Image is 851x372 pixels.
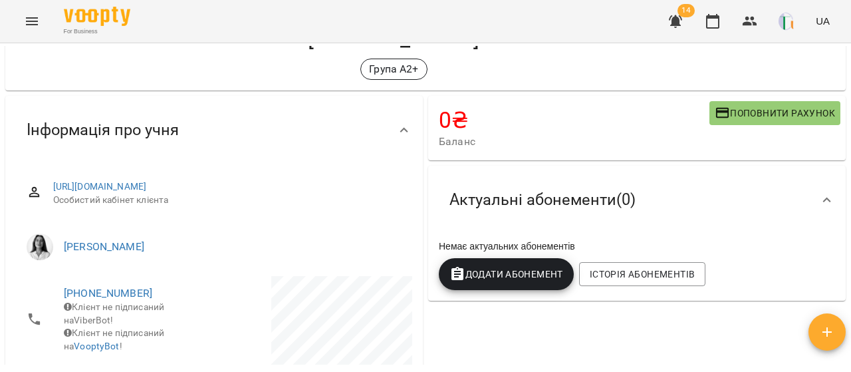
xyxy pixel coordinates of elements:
[64,7,130,26] img: Voopty Logo
[449,266,563,282] span: Додати Абонемент
[715,105,835,121] span: Поповнити рахунок
[27,120,179,140] span: Інформація про учня
[428,166,846,234] div: Актуальні абонементи(0)
[64,27,130,36] span: For Business
[64,301,164,325] span: Клієнт не підписаний на ViberBot!
[449,190,636,210] span: Актуальні абонементи ( 0 )
[64,287,152,299] a: [PHONE_NUMBER]
[779,12,797,31] img: 9a1d62ba177fc1b8feef1f864f620c53.png
[579,262,705,286] button: Історія абонементів
[5,96,423,164] div: Інформація про учня
[64,327,164,351] span: Клієнт не підписаний на !
[53,181,147,192] a: [URL][DOMAIN_NAME]
[677,4,695,17] span: 14
[369,61,418,77] p: Група А2+
[439,258,574,290] button: Додати Абонемент
[439,134,709,150] span: Баланс
[590,266,695,282] span: Історія абонементів
[709,101,840,125] button: Поповнити рахунок
[64,240,144,253] a: [PERSON_NAME]
[27,234,53,260] img: Юлія Баревич
[74,341,119,351] a: VooptyBot
[816,14,830,28] span: UA
[53,194,402,207] span: Особистий кабінет клієнта
[360,59,427,80] div: Група А2+
[810,9,835,33] button: UA
[16,5,48,37] button: Menu
[436,237,838,256] div: Немає актуальних абонементів
[439,106,709,134] h4: 0 ₴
